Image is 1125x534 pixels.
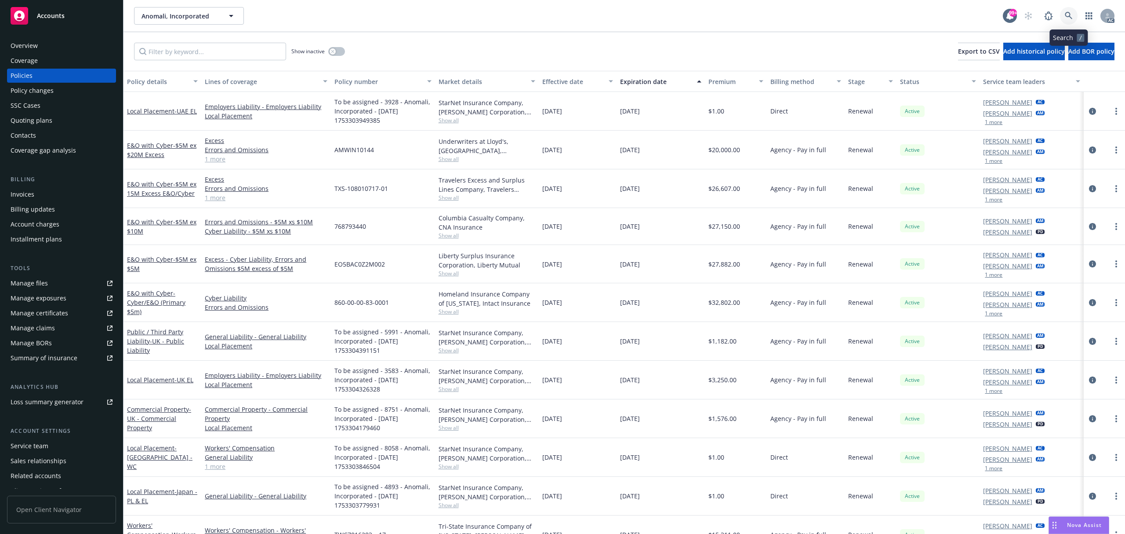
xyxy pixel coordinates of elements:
[708,77,754,86] div: Premium
[1087,336,1098,347] a: circleInformation
[983,377,1032,387] a: [PERSON_NAME]
[205,303,327,312] a: Errors and Omissions
[1087,221,1098,232] a: circleInformation
[848,375,873,384] span: Renewal
[983,227,1032,237] a: [PERSON_NAME]
[7,128,116,143] a: Contacts
[1111,183,1121,194] a: more
[127,444,192,471] span: - [GEOGRAPHIC_DATA] - WC
[1003,47,1065,55] span: Add historical policy
[983,521,1032,530] a: [PERSON_NAME]
[705,71,767,92] button: Premium
[7,175,116,184] div: Billing
[983,250,1032,260] a: [PERSON_NAME]
[539,71,617,92] button: Effective date
[708,375,737,384] span: $3,250.00
[439,347,535,354] span: Show all
[620,491,640,501] span: [DATE]
[1049,516,1109,534] button: Nova Assist
[439,328,535,347] div: StarNet Insurance Company, [PERSON_NAME] Corporation, Berkley Technology Underwriters (Internatio...
[985,272,1002,278] button: 1 more
[904,260,921,268] span: Active
[1068,43,1114,60] button: Add BOR policy
[1087,413,1098,424] a: circleInformation
[127,255,196,273] a: E&O with Cyber
[985,466,1002,471] button: 1 more
[439,98,535,117] div: StarNet Insurance Company, [PERSON_NAME] Corporation, Berkley Technology Underwriters (Internatio...
[7,336,116,350] a: Manage BORs
[439,483,535,501] div: StarNet Insurance Company, [PERSON_NAME] Corporation, Berkley Technology Underwriters (Internatio...
[1111,259,1121,269] a: more
[983,147,1032,157] a: [PERSON_NAME]
[904,454,921,461] span: Active
[7,383,116,391] div: Analytics hub
[770,77,831,86] div: Billing method
[708,145,740,154] span: $20,000.00
[11,469,61,483] div: Related accounts
[127,289,185,316] span: - Cyber/E&O (Primary $5m)
[985,311,1002,316] button: 1 more
[1068,47,1114,55] span: Add BOR policy
[1087,183,1098,194] a: circleInformation
[845,71,896,92] button: Stage
[205,255,327,273] a: Excess - Cyber Liability, Errors and Omissions $5M excess of $5M
[770,184,826,193] span: Agency - Pay in full
[7,321,116,335] a: Manage claims
[770,375,826,384] span: Agency - Pay in full
[620,453,640,462] span: [DATE]
[439,232,535,239] span: Show all
[904,107,921,115] span: Active
[7,496,116,523] span: Open Client Navigator
[770,491,788,501] span: Direct
[1111,413,1121,424] a: more
[983,409,1032,418] a: [PERSON_NAME]
[11,336,52,350] div: Manage BORs
[983,331,1032,340] a: [PERSON_NAME]
[904,223,921,230] span: Active
[205,154,327,164] a: 1 more
[439,213,535,232] div: Columbia Casualty Company, CNA Insurance
[983,497,1032,506] a: [PERSON_NAME]
[983,261,1032,271] a: [PERSON_NAME]
[904,492,921,500] span: Active
[848,491,873,501] span: Renewal
[620,375,640,384] span: [DATE]
[770,453,788,462] span: Direct
[985,120,1002,125] button: 1 more
[11,232,62,246] div: Installment plans
[7,351,116,365] a: Summary of insurance
[7,264,116,273] div: Tools
[127,444,192,471] a: Local Placement
[439,117,535,124] span: Show all
[439,176,535,194] div: Travelers Excess and Surplus Lines Company, Travelers Insurance, Corvus Insurance (Travelers)
[7,291,116,305] span: Manage exposures
[127,328,184,355] a: Public / Third Party Liability
[127,405,191,432] a: Commercial Property
[1067,521,1102,529] span: Nova Assist
[205,136,327,145] a: Excess
[205,371,327,380] a: Employers Liability - Employers Liability
[1087,491,1098,501] a: circleInformation
[708,260,740,269] span: $27,882.00
[904,376,921,384] span: Active
[983,98,1032,107] a: [PERSON_NAME]
[205,102,327,111] a: Employers Liability - Employers Liability
[770,298,826,307] span: Agency - Pay in full
[983,342,1032,351] a: [PERSON_NAME]
[334,327,431,355] span: To be assigned - 5991 - Anomali, Incorporated - [DATE] 1753304391151
[11,99,40,113] div: SSC Cases
[904,337,921,345] span: Active
[7,232,116,246] a: Installment plans
[11,69,33,83] div: Policies
[127,255,196,273] span: - $5M ex $5M
[770,336,826,346] span: Agency - Pay in full
[542,453,562,462] span: [DATE]
[11,217,59,231] div: Account charges
[708,184,740,193] span: $26,607.00
[848,453,873,462] span: Renewal
[11,321,55,335] div: Manage claims
[542,77,603,86] div: Effective date
[770,145,826,154] span: Agency - Pay in full
[848,298,873,307] span: Renewal
[205,341,327,351] a: Local Placement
